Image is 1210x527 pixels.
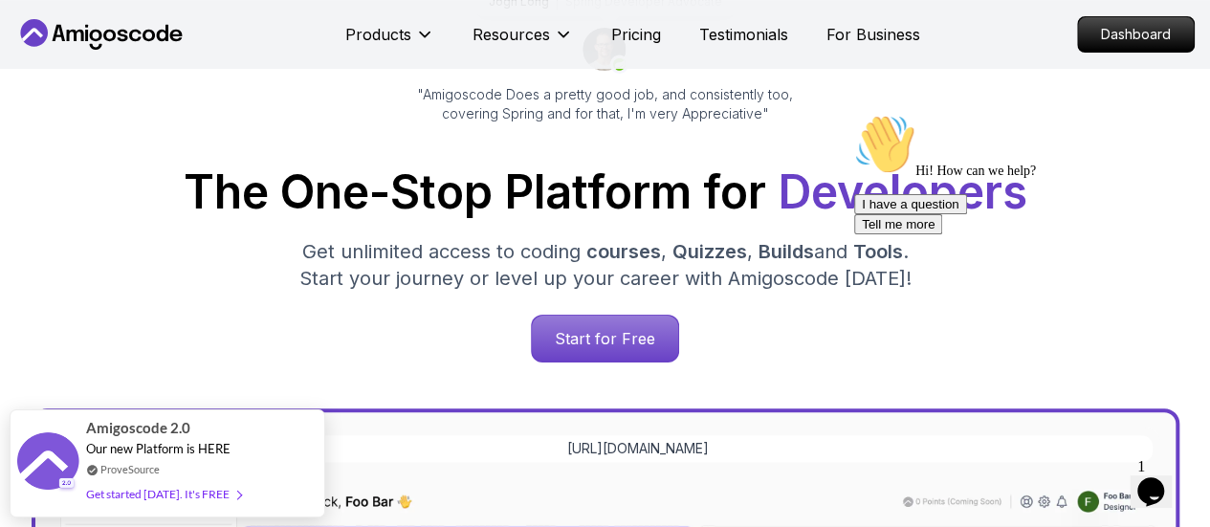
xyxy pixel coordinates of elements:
a: Pricing [611,23,661,46]
a: For Business [826,23,920,46]
h1: The One-Stop Platform for [15,169,1195,215]
button: I have a question [8,88,121,108]
span: Our new Platform is HERE [86,441,231,456]
iframe: chat widget [847,106,1191,441]
a: [URL][DOMAIN_NAME] [567,439,709,458]
span: courses [586,240,661,263]
iframe: chat widget [1130,450,1191,508]
img: provesource social proof notification image [17,432,79,494]
span: Amigoscode 2.0 [86,417,190,439]
div: 👋Hi! How can we help?I have a questionTell me more [8,8,352,128]
span: Hi! How can we help? [8,57,189,72]
div: Get started [DATE]. It's FREE [86,483,241,505]
button: Resources [473,23,573,61]
span: Developers [778,164,1027,220]
p: Resources [473,23,550,46]
p: Get unlimited access to coding , , and . Start your journey or level up your career with Amigosco... [284,238,927,292]
span: Quizzes [672,240,747,263]
a: Dashboard [1077,16,1195,53]
p: "Amigoscode Does a pretty good job, and consistently too, covering Spring and for that, I'm very ... [391,85,820,123]
a: Start for Free [531,315,679,362]
a: Testimonials [699,23,788,46]
button: Tell me more [8,108,96,128]
button: Products [345,23,434,61]
a: ProveSource [100,461,160,477]
p: Products [345,23,411,46]
img: :wave: [8,8,69,69]
p: Dashboard [1078,17,1194,52]
p: Start for Free [532,316,678,362]
span: Builds [759,240,814,263]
